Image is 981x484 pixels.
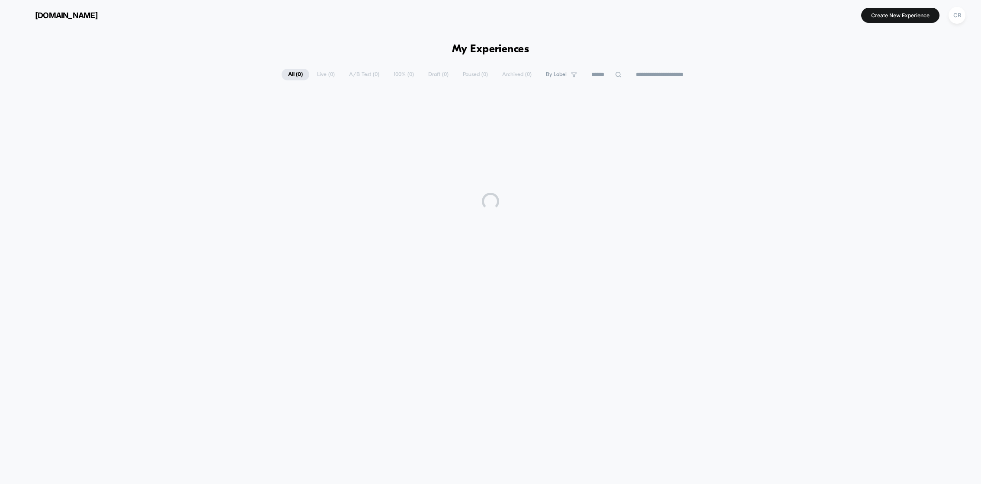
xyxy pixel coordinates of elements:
button: CR [946,6,968,24]
span: [DOMAIN_NAME] [35,11,98,20]
button: [DOMAIN_NAME] [13,8,100,22]
div: CR [949,7,965,24]
span: All ( 0 ) [282,69,309,80]
span: By Label [546,71,567,78]
button: Create New Experience [861,8,939,23]
h1: My Experiences [452,43,529,56]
